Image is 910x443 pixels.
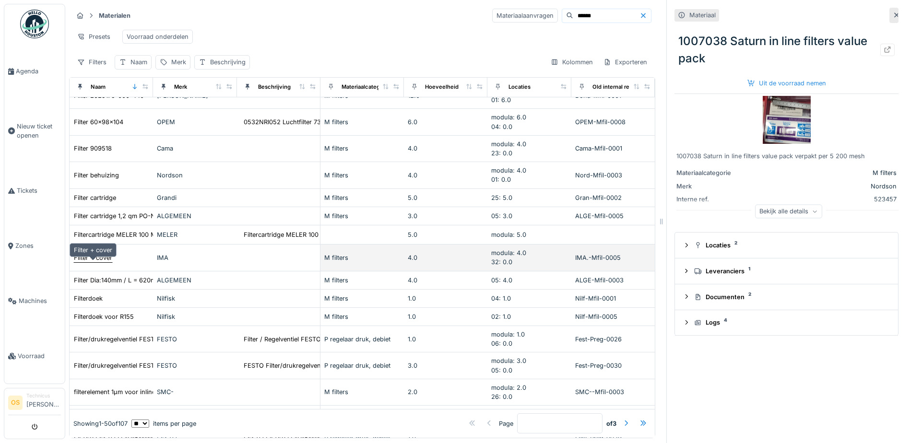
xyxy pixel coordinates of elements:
span: modula: 5.0 [491,231,526,238]
div: 4.0 [408,171,484,180]
div: Filter/drukregelventiel FESTO LFR-1/2-D-5M-MAXI-A [74,335,229,344]
span: modula: 6.0 [491,114,526,121]
div: Nilfisk [157,294,233,303]
a: OS Technicus[PERSON_NAME] [8,392,61,415]
div: ALGE-Mfil-0005 [575,211,651,221]
div: FESTO [157,361,233,370]
div: 523457 [752,195,897,204]
span: 05: 0.0 [491,367,512,374]
div: 4.0 [408,253,484,262]
div: 1007038 Saturn in line filters value pack verpakt per 5 200 mesh [676,152,897,161]
div: SMC--Mfil-0003 [575,387,651,396]
div: 2.0 [408,387,484,396]
a: Machines [4,273,65,328]
div: Nilf-Mfil-0001 [575,294,651,303]
span: modula: 4.0 [491,167,526,174]
span: 25: 5.0 [491,194,512,201]
a: Zones [4,218,65,273]
div: 5.0 [408,230,484,239]
div: IMA.-Mfil-0005 [575,253,651,262]
span: 23: 0.0 [491,150,512,157]
div: Presets [73,30,115,44]
div: Merk [676,182,748,191]
div: OPEM [157,117,233,127]
div: Voorraad onderdelen [127,32,189,41]
div: M filters [324,211,400,221]
img: 1007038 Saturn in line filters value pack [763,96,811,144]
div: Fest-Preg-0030 [575,361,651,370]
img: Badge_color-CXgf-gQk.svg [20,10,49,38]
span: Agenda [16,67,61,76]
summary: Leveranciers1 [679,262,894,280]
div: M filters [324,253,400,262]
span: Machines [19,296,61,305]
div: Hoeveelheid [425,83,459,91]
div: Filters [73,55,111,69]
div: Merk [174,83,187,91]
div: M filters [324,387,400,396]
div: P regelaar druk, debiet [324,335,400,344]
summary: Locaties2 [679,236,894,254]
div: Bekijk alle details [755,204,822,218]
div: Interne ref. [676,195,748,204]
span: Zones [15,241,61,250]
div: Filter 60x98x104 [74,117,123,127]
div: Filter / Regelventiel FESTO FILTERREGELVENTIEL... [244,335,393,344]
div: Filterdoek [74,294,103,303]
div: MELER [157,230,233,239]
span: modula: 1.0 [491,331,525,338]
div: Filtercartridge MELER 100 Mesh L81 FUTURA Glue... [244,230,397,239]
div: OPEM-Mfil-0008 [575,117,651,127]
div: Page [499,419,513,428]
div: M filters [324,171,400,180]
div: SMC- [157,387,233,396]
div: Fest-Preg-0026 [575,335,651,344]
div: Filter + cover [70,243,117,257]
span: 02: 1.0 [491,313,511,320]
span: Nieuw ticket openen [17,122,61,140]
li: OS [8,396,23,410]
span: 26: 0.0 [491,393,512,400]
span: modula: 2.0 [491,384,526,391]
div: P regelaar druk, debiet [324,361,400,370]
div: 1.0 [408,294,484,303]
div: M filters [324,312,400,321]
div: 5.0 [408,193,484,202]
div: Cama-Mfil-0001 [575,144,651,153]
div: 1.0 [408,335,484,344]
div: M filters [324,294,400,303]
div: Logs [694,318,886,327]
div: Filter cartridge [74,193,116,202]
div: Filter behuizing [74,171,119,180]
div: Materiaalaanvragen [492,9,558,23]
summary: Documenten2 [679,288,894,306]
span: 04: 0.0 [491,123,512,130]
a: Agenda [4,44,65,99]
div: M filters [324,276,400,285]
a: Nieuw ticket openen [4,99,65,163]
div: Old internal reference [592,83,650,91]
div: Gran-Mfil-0002 [575,193,651,202]
span: 05: 3.0 [491,212,512,220]
div: IMA [157,253,233,262]
div: Showing 1 - 50 of 107 [73,419,128,428]
div: Beschrijving [258,83,291,91]
span: 01: 6.0 [491,96,511,104]
strong: of 3 [606,419,616,428]
div: 3.0 [408,361,484,370]
div: 1007038 Saturn in line filters value pack [674,29,898,71]
div: Locaties [508,83,531,91]
div: Filter Dia:140mm / L = 620mm [74,276,161,285]
div: Beschrijving [210,58,246,67]
div: 6.0 [408,117,484,127]
span: 06: 0.0 [491,340,512,347]
div: filterelement 1µm voor inline filter AFF40-F04D-D [74,387,218,396]
div: ALGE-Mfil-0003 [575,276,651,285]
div: Filter/drukregelventiel FESTO LFR-1/2-D-5M-MIDI-A [74,361,226,370]
div: Filter 909518 [74,144,112,153]
div: items per page [131,419,196,428]
span: 04: 1.0 [491,295,511,302]
div: ALGEMEEN [157,211,233,221]
div: Materiaalcategorie [676,168,748,177]
div: Naam [91,83,106,91]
